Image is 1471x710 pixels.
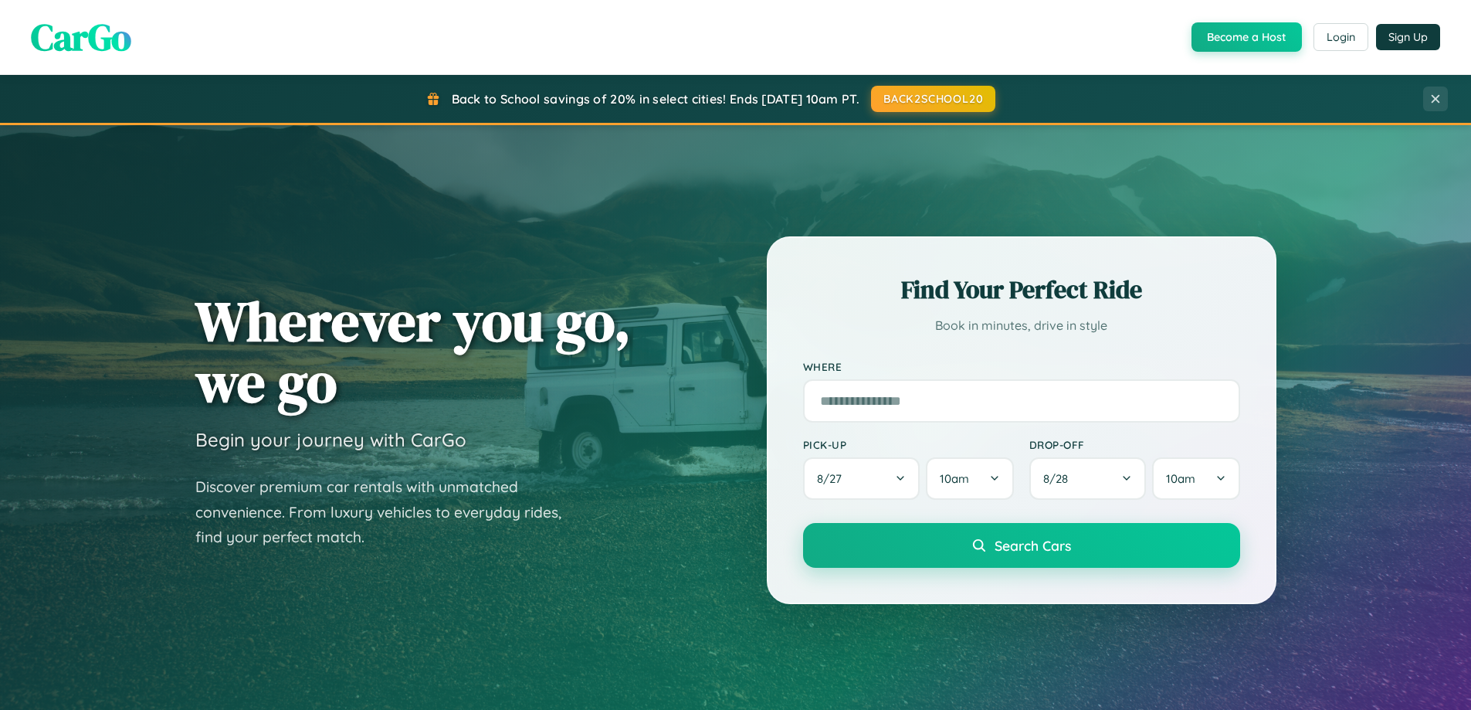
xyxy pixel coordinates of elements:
button: Become a Host [1191,22,1302,52]
button: 8/28 [1029,457,1147,500]
h2: Find Your Perfect Ride [803,273,1240,307]
button: Sign Up [1376,24,1440,50]
span: 10am [1166,471,1195,486]
button: 10am [926,457,1013,500]
label: Drop-off [1029,438,1240,451]
button: 8/27 [803,457,920,500]
button: Search Cars [803,523,1240,568]
p: Discover premium car rentals with unmatched convenience. From luxury vehicles to everyday rides, ... [195,474,581,550]
button: BACK2SCHOOL20 [871,86,995,112]
span: Back to School savings of 20% in select cities! Ends [DATE] 10am PT. [452,91,859,107]
span: 10am [940,471,969,486]
span: 8 / 28 [1043,471,1076,486]
label: Where [803,360,1240,373]
button: 10am [1152,457,1239,500]
span: Search Cars [995,537,1071,554]
label: Pick-up [803,438,1014,451]
span: 8 / 27 [817,471,849,486]
p: Book in minutes, drive in style [803,314,1240,337]
span: CarGo [31,12,131,63]
h3: Begin your journey with CarGo [195,428,466,451]
h1: Wherever you go, we go [195,290,631,413]
button: Login [1313,23,1368,51]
